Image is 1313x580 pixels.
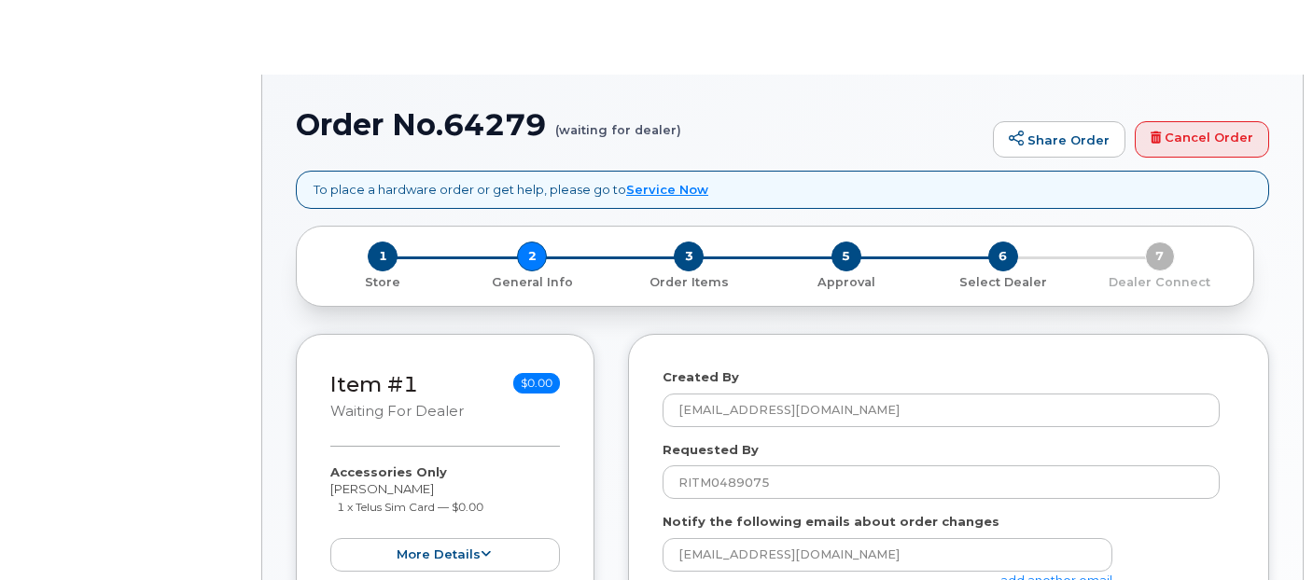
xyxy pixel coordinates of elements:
div: [PERSON_NAME] [330,463,560,572]
small: waiting for dealer [330,403,464,420]
a: 1 Store [312,271,454,291]
label: Created By [663,368,739,386]
input: Example: john@appleseed.com [663,538,1112,572]
span: 5 [831,242,861,271]
button: more details [330,538,560,573]
a: 6 Select Dealer [925,271,1082,291]
span: 3 [674,242,704,271]
a: Share Order [993,121,1125,159]
span: 6 [988,242,1018,271]
p: Order Items [618,274,760,291]
label: Notify the following emails about order changes [663,513,999,531]
p: Store [319,274,446,291]
a: 5 Approval [768,271,925,291]
span: $0.00 [513,373,560,394]
strong: Accessories Only [330,464,447,479]
small: (waiting for dealer) [555,108,681,137]
a: Cancel Order [1135,121,1269,159]
p: To place a hardware order or get help, please go to [314,181,708,199]
a: Service Now [626,182,708,197]
input: Example: John Smith [663,465,1220,499]
p: Approval [775,274,917,291]
small: 1 x Telus Sim Card — $0.00 [337,500,483,514]
span: 1 [368,242,398,271]
h1: Order No.64279 [296,108,984,141]
label: Requested By [663,441,759,459]
p: Select Dealer [932,274,1074,291]
a: 3 Order Items [610,271,767,291]
a: Item #1 [330,371,418,397]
